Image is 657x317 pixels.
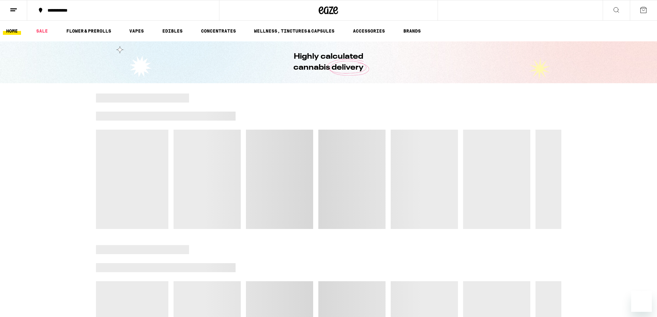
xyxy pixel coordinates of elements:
a: EDIBLES [159,27,186,35]
a: CONCENTRATES [198,27,239,35]
iframe: Button to launch messaging window [631,291,652,312]
a: ACCESSORIES [350,27,388,35]
a: WELLNESS, TINCTURES & CAPSULES [251,27,338,35]
h1: Highly calculated cannabis delivery [275,51,382,73]
a: HOME [3,27,21,35]
a: VAPES [126,27,147,35]
a: SALE [33,27,51,35]
a: BRANDS [400,27,424,35]
a: FLOWER & PREROLLS [63,27,114,35]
